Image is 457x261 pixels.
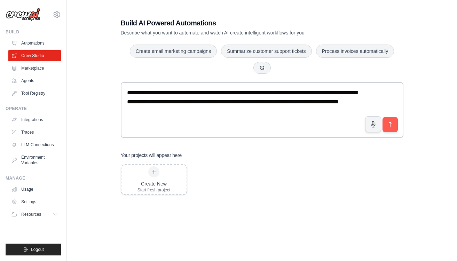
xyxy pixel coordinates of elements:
h1: Build AI Powered Automations [121,18,355,28]
a: Settings [8,196,61,207]
button: Get new suggestions [253,62,271,74]
button: Click to speak your automation idea [365,116,381,132]
a: Traces [8,127,61,138]
button: Create email marketing campaigns [130,45,217,58]
button: Logout [6,244,61,255]
a: LLM Connections [8,139,61,150]
a: Usage [8,184,61,195]
iframe: Chat Widget [422,228,457,261]
button: Resources [8,209,61,220]
div: Create New [137,180,171,187]
span: Resources [21,212,41,217]
button: Summarize customer support tickets [221,45,312,58]
img: Logo [6,8,40,21]
div: Manage [6,175,61,181]
span: Logout [31,247,44,252]
div: Build [6,29,61,35]
a: Integrations [8,114,61,125]
button: Process invoices automatically [316,45,394,58]
a: Tool Registry [8,88,61,99]
a: Automations [8,38,61,49]
a: Agents [8,75,61,86]
a: Marketplace [8,63,61,74]
p: Describe what you want to automate and watch AI create intelligent workflows for you [121,29,355,36]
div: Start fresh project [137,187,171,193]
a: Crew Studio [8,50,61,61]
h3: Your projects will appear here [121,152,182,159]
div: Operate [6,106,61,111]
a: Environment Variables [8,152,61,168]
